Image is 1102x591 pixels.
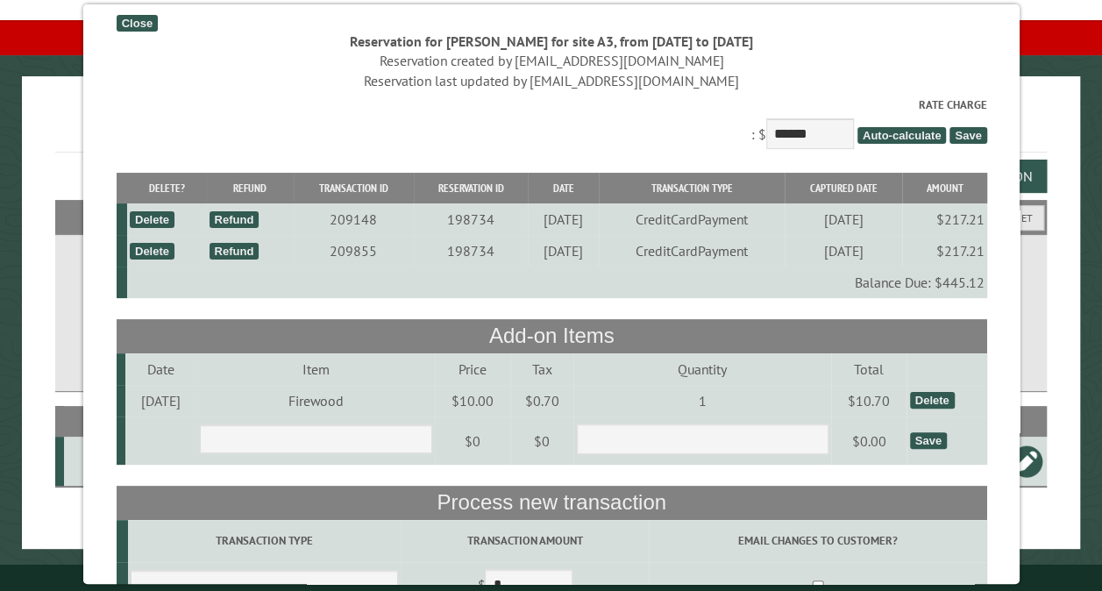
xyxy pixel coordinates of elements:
td: Tax [510,353,573,385]
div: Reservation created by [EMAIL_ADDRESS][DOMAIN_NAME] [116,51,986,70]
div: Delete [129,243,174,260]
td: 198734 [413,235,527,267]
th: Transaction Type [599,173,785,203]
td: $10.00 [434,385,510,417]
td: 198734 [413,203,527,235]
td: Price [434,353,510,385]
th: Refund [206,173,294,203]
span: Save [949,127,986,144]
div: A3 [71,452,121,470]
td: [DATE] [527,235,598,267]
th: Date [527,173,598,203]
td: 209855 [293,235,413,267]
div: Reservation last updated by [EMAIL_ADDRESS][DOMAIN_NAME] [116,71,986,90]
td: Date [124,353,196,385]
div: Save [909,432,946,449]
th: Amount [901,173,986,203]
td: Quantity [573,353,830,385]
div: Delete [129,211,174,228]
h2: Filters [55,200,1047,233]
div: Close [116,15,157,32]
td: $217.21 [901,235,986,267]
td: Total [830,353,906,385]
td: $10.70 [830,385,906,417]
label: Transaction Amount [403,532,646,549]
label: Transaction Type [130,532,397,549]
label: Email changes to customer? [651,532,984,549]
th: Add-on Items [116,319,986,352]
th: Reservation ID [413,173,527,203]
td: Item [196,353,434,385]
th: Transaction ID [293,173,413,203]
td: [DATE] [785,203,902,235]
td: $0 [434,417,510,466]
th: Captured Date [785,173,902,203]
div: : $ [116,96,986,153]
td: [DATE] [527,203,598,235]
div: Refund [209,243,259,260]
label: Rate Charge [116,96,986,113]
td: 1 [573,385,830,417]
div: Delete [909,392,954,409]
td: CreditCardPayment [599,235,785,267]
td: 209148 [293,203,413,235]
div: Reservation for [PERSON_NAME] for site A3, from [DATE] to [DATE] [116,32,986,51]
td: $0.70 [510,385,573,417]
th: Process new transaction [116,486,986,519]
div: Refund [209,211,259,228]
th: Delete? [126,173,206,203]
th: Site [64,406,124,437]
td: [DATE] [785,235,902,267]
td: $0.00 [830,417,906,466]
td: $217.21 [901,203,986,235]
td: CreditCardPayment [599,203,785,235]
td: $0 [510,417,573,466]
h1: Reservations [55,104,1047,153]
td: [DATE] [124,385,196,417]
span: Auto-calculate [857,127,946,144]
td: Firewood [196,385,434,417]
td: Balance Due: $445.12 [126,267,986,298]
